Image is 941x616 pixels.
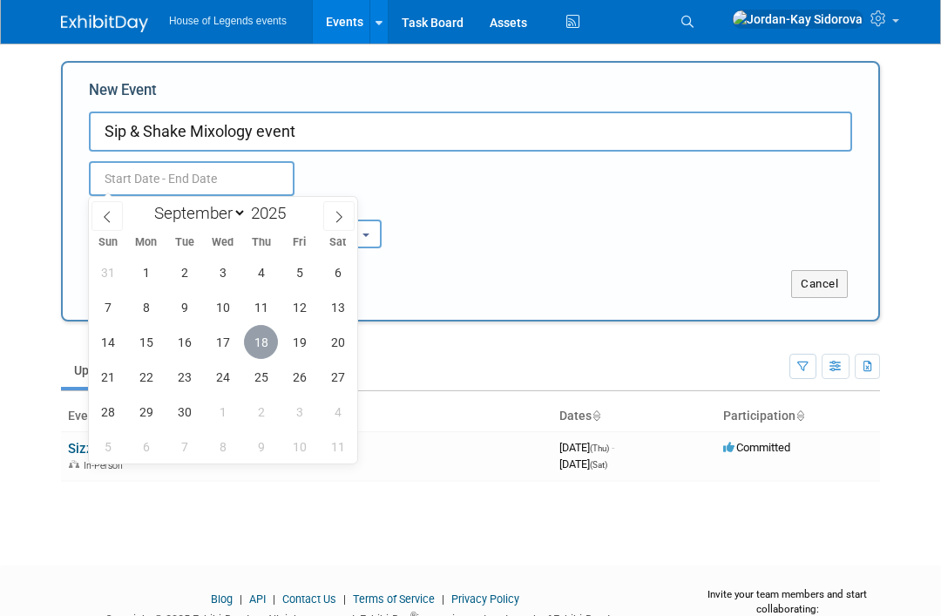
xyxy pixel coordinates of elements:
span: October 1, 2025 [206,395,240,429]
button: Cancel [791,270,848,298]
span: September 8, 2025 [129,290,163,324]
input: Year [247,203,299,223]
div: Participation: [263,196,411,219]
span: September 3, 2025 [206,255,240,289]
a: Privacy Policy [451,592,519,606]
a: Upcoming1 [61,354,159,387]
span: Mon [127,237,166,248]
a: Sizzling summer [68,441,166,457]
span: September 22, 2025 [129,360,163,394]
span: September 20, 2025 [321,325,355,359]
img: In-Person Event [69,460,79,469]
a: Sort by Participation Type [795,409,804,423]
span: September 28, 2025 [91,395,125,429]
span: September 9, 2025 [167,290,201,324]
span: September 1, 2025 [129,255,163,289]
span: September 7, 2025 [91,290,125,324]
span: Committed [723,441,790,454]
span: House of Legends events [169,15,287,27]
span: Tue [166,237,204,248]
span: Thu [242,237,281,248]
span: September 5, 2025 [282,255,316,289]
span: September 27, 2025 [321,360,355,394]
input: Name of Trade Show / Conference [89,112,852,152]
span: September 4, 2025 [244,255,278,289]
select: Month [146,202,247,224]
span: | [437,592,449,606]
span: Wed [204,237,242,248]
th: Participation [716,402,880,431]
span: September 30, 2025 [167,395,201,429]
span: - [612,441,614,454]
img: Jordan-Kay Sidorova [732,10,863,29]
span: | [339,592,350,606]
span: [DATE] [559,457,607,470]
span: (Sat) [590,460,607,470]
th: Event [61,402,552,431]
span: October 9, 2025 [244,430,278,464]
span: October 2, 2025 [244,395,278,429]
span: | [268,592,280,606]
span: | [235,592,247,606]
span: (Thu) [590,443,609,453]
span: September 24, 2025 [206,360,240,394]
span: October 6, 2025 [129,430,163,464]
th: Dates [552,402,716,431]
span: September 15, 2025 [129,325,163,359]
span: September 6, 2025 [321,255,355,289]
span: September 10, 2025 [206,290,240,324]
input: Start Date - End Date [89,161,294,196]
label: New Event [89,80,157,107]
span: September 23, 2025 [167,360,201,394]
a: Blog [211,592,233,606]
span: October 5, 2025 [91,430,125,464]
a: Terms of Service [353,592,435,606]
span: August 31, 2025 [91,255,125,289]
span: October 10, 2025 [282,430,316,464]
span: September 13, 2025 [321,290,355,324]
span: Sat [319,237,357,248]
span: September 21, 2025 [91,360,125,394]
span: October 3, 2025 [282,395,316,429]
span: Fri [281,237,319,248]
span: October 7, 2025 [167,430,201,464]
span: October 11, 2025 [321,430,355,464]
span: September 19, 2025 [282,325,316,359]
span: September 26, 2025 [282,360,316,394]
span: September 16, 2025 [167,325,201,359]
span: September 25, 2025 [244,360,278,394]
span: In-Person [84,460,128,471]
span: September 14, 2025 [91,325,125,359]
span: [DATE] [559,441,614,454]
img: ExhibitDay [61,15,148,32]
span: September 18, 2025 [244,325,278,359]
a: Sort by Start Date [592,409,600,423]
span: October 4, 2025 [321,395,355,429]
div: Attendance / Format: [89,196,237,219]
span: October 8, 2025 [206,430,240,464]
span: September 29, 2025 [129,395,163,429]
span: September 17, 2025 [206,325,240,359]
span: September 2, 2025 [167,255,201,289]
span: September 11, 2025 [244,290,278,324]
span: Sun [89,237,127,248]
a: API [249,592,266,606]
span: September 12, 2025 [282,290,316,324]
a: Contact Us [282,592,336,606]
